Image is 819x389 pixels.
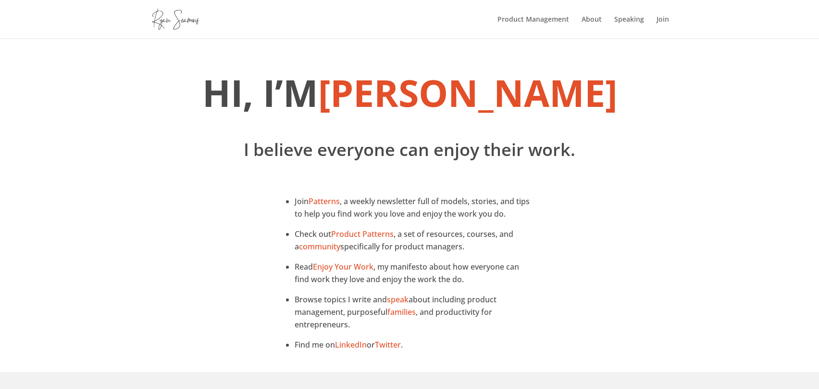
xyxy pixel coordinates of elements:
[295,338,532,351] li: Find me on or .
[309,196,340,207] a: Patterns
[614,16,644,39] a: Speaking
[497,16,569,39] a: Product Management
[335,339,367,350] a: LinkedIn
[387,294,409,305] a: speak
[295,260,532,285] li: Read , my manifesto about how everyone can find work they love and enjoy the work the do.
[657,16,669,39] a: Join
[295,228,532,253] li: Check out , a set of resources, courses, and a specifically for product managers.
[375,339,401,350] a: Twitter
[582,16,602,39] a: About
[150,65,669,126] h1: Hi, I’m
[387,307,416,317] a: families
[299,241,340,252] a: community
[318,67,617,118] span: [PERSON_NAME]
[152,9,199,29] img: ryanseamons.com
[150,139,669,166] h2: I believe everyone can enjoy their work.
[313,261,373,272] a: Enjoy Your Work
[331,229,394,239] a: Product Patterns
[295,195,532,220] li: Join , a weekly newsletter full of models, stories, and tips to help you find work you love and e...
[295,293,532,331] li: Browse topics I write and about including product management, purposeful , and productivity for e...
